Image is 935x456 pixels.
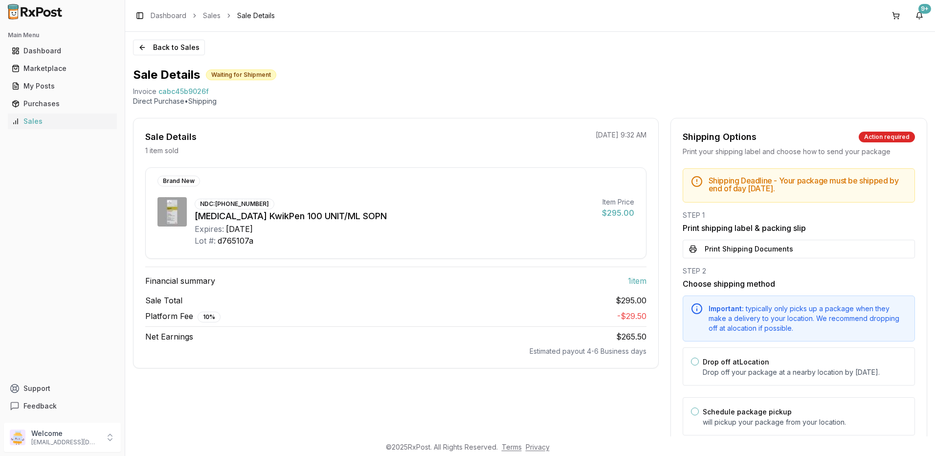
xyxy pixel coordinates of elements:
[628,275,646,287] span: 1 item
[616,295,646,306] span: $295.00
[12,99,113,109] div: Purchases
[683,266,915,276] div: STEP 2
[12,81,113,91] div: My Posts
[133,67,200,83] h1: Sale Details
[703,367,907,377] p: Drop off your package at a nearby location by [DATE] .
[31,429,99,438] p: Welcome
[218,235,253,247] div: d765107a
[151,11,275,21] nav: breadcrumb
[709,304,907,333] div: typically only picks up a package when they make a delivery to your location. We recommend droppi...
[4,61,121,76] button: Marketplace
[602,197,634,207] div: Item Price
[145,146,178,156] p: 1 item sold
[145,275,215,287] span: Financial summary
[912,8,927,23] button: 9+
[4,4,67,20] img: RxPost Logo
[133,96,927,106] p: Direct Purchase • Shipping
[237,11,275,21] span: Sale Details
[133,40,205,55] button: Back to Sales
[683,210,915,220] div: STEP 1
[226,223,253,235] div: [DATE]
[12,64,113,73] div: Marketplace
[502,443,522,451] a: Terms
[145,346,646,356] div: Estimated payout 4-6 Business days
[195,199,274,209] div: NDC: [PHONE_NUMBER]
[617,311,646,321] span: - $29.50
[703,358,769,366] label: Drop off at Location
[23,401,57,411] span: Feedback
[145,310,221,322] span: Platform Fee
[12,116,113,126] div: Sales
[133,87,156,96] div: Invoice
[4,380,121,397] button: Support
[616,332,646,342] span: $265.50
[158,87,209,96] span: cabc45b9026f
[4,78,121,94] button: My Posts
[4,397,121,415] button: Feedback
[703,417,907,427] p: will pickup your package from your location.
[4,43,121,59] button: Dashboard
[31,438,99,446] p: [EMAIL_ADDRESS][DOMAIN_NAME]
[195,235,216,247] div: Lot #:
[8,113,117,130] a: Sales
[683,240,915,258] button: Print Shipping Documents
[8,60,117,77] a: Marketplace
[683,147,915,157] div: Print your shipping label and choose how to send your package
[195,223,224,235] div: Expires:
[709,177,907,192] h5: Shipping Deadline - Your package must be shipped by end of day [DATE] .
[157,176,200,186] div: Brand New
[683,130,757,144] div: Shipping Options
[526,443,550,451] a: Privacy
[8,77,117,95] a: My Posts
[145,331,193,342] span: Net Earnings
[4,114,121,129] button: Sales
[203,11,221,21] a: Sales
[10,430,25,445] img: User avatar
[195,209,594,223] div: [MEDICAL_DATA] KwikPen 100 UNIT/ML SOPN
[602,207,634,219] div: $295.00
[198,312,221,322] div: 10 %
[859,132,915,142] div: Action required
[145,130,197,144] div: Sale Details
[8,31,117,39] h2: Main Menu
[8,95,117,113] a: Purchases
[4,96,121,112] button: Purchases
[683,222,915,234] h3: Print shipping label & packing slip
[709,304,744,313] span: Important:
[12,46,113,56] div: Dashboard
[683,278,915,290] h3: Choose shipping method
[157,197,187,227] img: Basaglar KwikPen 100 UNIT/ML SOPN
[596,130,646,140] p: [DATE] 9:32 AM
[703,408,792,416] label: Schedule package pickup
[206,69,276,80] div: Waiting for Shipment
[145,295,182,306] span: Sale Total
[151,11,186,21] a: Dashboard
[8,42,117,60] a: Dashboard
[918,4,931,14] div: 9+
